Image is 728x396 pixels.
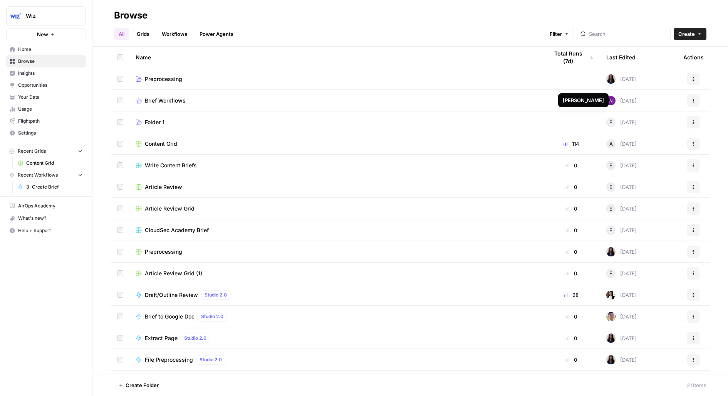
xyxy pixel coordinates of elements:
a: Article Review Grid [136,205,536,212]
a: Preprocessing [136,75,536,83]
button: Filter [545,28,574,40]
div: 0 [549,356,594,364]
img: Wiz Logo [9,9,23,23]
a: Draft/Outline ReviewStudio 2.0 [136,290,536,300]
div: [DATE] [606,355,637,364]
img: rox323kbkgutb4wcij4krxobkpon [606,74,616,84]
div: [DATE] [606,334,637,343]
button: What's new? [6,212,86,224]
a: Power Agents [195,28,238,40]
a: Browse [6,55,86,67]
div: [DATE] [606,161,637,170]
div: 0 [549,270,594,277]
span: Home [18,46,82,53]
button: Help + Support [6,224,86,237]
span: New [37,30,48,38]
a: Usage [6,103,86,115]
span: Studio 2.0 [200,356,222,363]
span: CloudSec Academy Brief [145,226,209,234]
a: Flightpath [6,115,86,127]
img: rox323kbkgutb4wcij4krxobkpon [606,334,616,343]
div: Actions [683,47,704,68]
span: Brief to Google Doc [145,313,195,320]
a: Article Review [136,183,536,191]
a: Extract PageStudio 2.0 [136,334,536,343]
span: Brief Workflows [145,97,186,104]
span: AirOps Academy [18,202,82,209]
span: Settings [18,130,82,136]
a: Settings [6,127,86,139]
span: E [609,205,612,212]
button: Recent Workflows [6,169,86,181]
div: [DATE] [606,290,637,300]
div: [DATE] [606,182,637,192]
img: 99f2gcj60tl1tjps57nny4cf0tt1 [606,312,616,321]
a: Write Content Briefs [136,162,536,169]
div: 0 [549,248,594,256]
a: File PreprocessingStudio 2.0 [136,355,536,364]
button: Create Folder [114,379,163,391]
a: Opportunities [6,79,86,91]
span: Article Review Grid [145,205,195,212]
div: Browse [114,9,148,22]
span: Recent Grids [18,148,46,155]
a: Folder 1 [136,118,536,126]
a: 3. Create Brief [14,181,86,193]
span: Flightpath [18,118,82,125]
div: 0 [549,226,594,234]
span: E [609,118,612,126]
span: Content Grid [26,160,82,167]
div: 114 [549,140,594,148]
span: Article Review Grid (1) [145,270,202,277]
span: Browse [18,58,82,65]
div: Total Runs (7d) [549,47,594,68]
span: Preprocessing [145,248,182,256]
span: Folder 1 [145,118,164,126]
div: 0 [549,334,594,342]
span: File Preprocessing [145,356,193,364]
a: All [114,28,129,40]
span: Your Data [18,94,82,101]
div: What's new? [7,212,86,224]
span: Opportunities [18,82,82,89]
div: [DATE] [606,139,637,148]
span: Recent Workflows [18,172,58,179]
a: Content Grid [14,157,86,169]
span: E [609,162,612,169]
span: Studio 2.0 [184,335,206,342]
span: Usage [18,106,82,113]
a: Your Data [6,91,86,103]
a: Home [6,43,86,56]
img: xqjo96fmx1yk2e67jao8cdkou4un [606,290,616,300]
span: Write Content Briefs [145,162,197,169]
button: New [6,29,86,40]
input: Search [589,30,667,38]
a: Content Grid [136,140,536,148]
span: Studio 2.0 [201,313,223,320]
span: E [609,183,612,191]
span: Help + Support [18,227,82,234]
a: Grids [132,28,154,40]
button: Workspace: Wiz [6,6,86,25]
span: Filter [550,30,562,38]
div: [DATE] [606,204,637,213]
div: 0 [549,205,594,212]
a: Brief to Google DocStudio 2.0 [136,312,536,321]
a: Preprocessing [136,248,536,256]
img: rox323kbkgutb4wcij4krxobkpon [606,355,616,364]
span: Create Folder [126,381,159,389]
span: E [609,226,612,234]
span: Create [678,30,695,38]
div: [DATE] [606,269,637,278]
div: 0 [549,313,594,320]
span: E [609,270,612,277]
span: Extract Page [145,334,178,342]
a: CloudSec Academy Brief [136,226,536,234]
a: Insights [6,67,86,79]
div: 28 [549,291,594,299]
a: Brief Workflows [136,97,536,104]
img: kedmmdess6i2jj5txyq6cw0yj4oc [606,96,616,105]
span: Wiz [26,12,72,20]
span: Article Review [145,183,182,191]
div: Name [136,47,536,68]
